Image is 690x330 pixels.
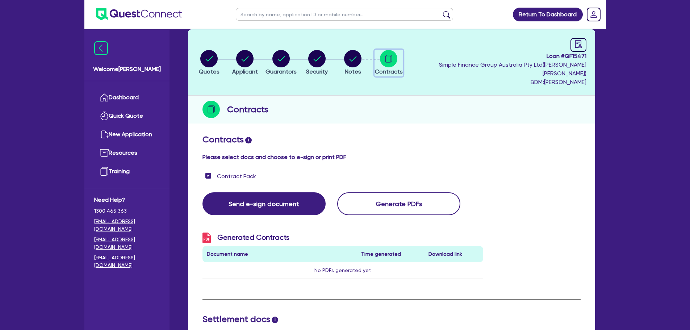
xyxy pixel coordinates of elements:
a: Quick Quote [94,107,160,125]
img: quick-quote [100,112,109,120]
span: BDM: [PERSON_NAME] [409,78,586,87]
img: training [100,167,109,176]
span: Simple Finance Group Australia Pty Ltd ( [PERSON_NAME] [PERSON_NAME] ) [439,61,586,77]
span: Need Help? [94,196,160,204]
th: Download link [424,246,483,262]
span: Security [306,68,328,75]
button: Applicant [232,50,258,76]
a: Return To Dashboard [513,8,583,21]
span: Applicant [232,68,258,75]
span: Loan # QF15471 [409,52,586,60]
a: Resources [94,144,160,162]
button: Guarantors [265,50,297,76]
a: [EMAIL_ADDRESS][DOMAIN_NAME] [94,218,160,233]
img: step-icon [202,101,220,118]
span: Contracts [375,68,403,75]
a: Training [94,162,160,181]
a: Dashboard [94,88,160,107]
button: Send e-sign document [202,192,326,215]
button: Notes [344,50,362,76]
span: i [272,317,278,323]
span: 1300 465 363 [94,207,160,215]
h4: Please select docs and choose to e-sign or print PDF [202,154,581,160]
th: Time generated [357,246,424,262]
a: Dropdown toggle [584,5,603,24]
td: No PDFs generated yet [202,262,484,279]
th: Document name [202,246,357,262]
img: resources [100,149,109,157]
span: Welcome [PERSON_NAME] [93,65,161,74]
h2: Contracts [202,134,581,145]
input: Search by name, application ID or mobile number... [236,8,453,21]
h3: Generated Contracts [202,233,484,243]
button: Generate PDFs [337,192,460,215]
span: audit [574,40,582,48]
img: quest-connect-logo-blue [96,8,182,20]
span: Notes [345,68,361,75]
h2: Settlement docs [202,314,581,325]
img: icon-pdf [202,233,211,243]
img: icon-menu-close [94,41,108,55]
button: Security [306,50,328,76]
h2: Contracts [227,103,268,116]
button: Contracts [375,50,403,76]
img: new-application [100,130,109,139]
a: [EMAIL_ADDRESS][DOMAIN_NAME] [94,254,160,269]
span: Guarantors [265,68,297,75]
label: Contract Pack [217,172,256,181]
span: i [245,137,252,143]
span: Quotes [199,68,219,75]
button: Quotes [198,50,220,76]
a: [EMAIL_ADDRESS][DOMAIN_NAME] [94,236,160,251]
a: New Application [94,125,160,144]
